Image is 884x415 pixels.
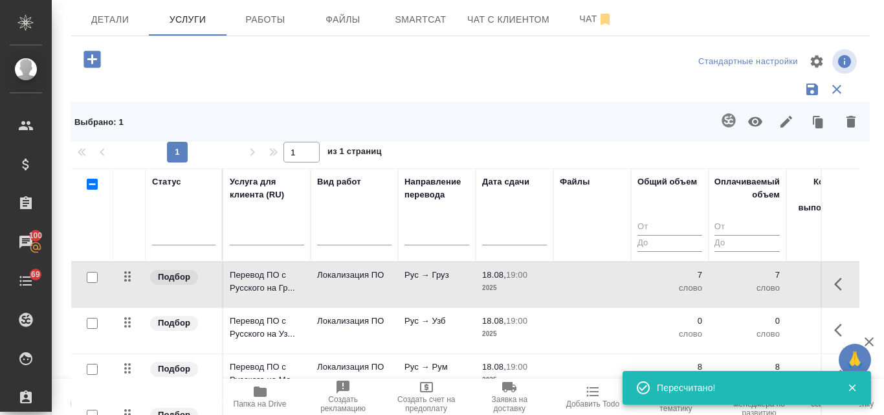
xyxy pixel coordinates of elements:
p: 0 [715,315,780,328]
button: Показать кнопки [826,315,857,346]
div: Кол-во ед. изм., выполняемое в час [793,175,857,227]
div: Дата сдачи [482,175,529,188]
button: 🙏 [839,344,871,376]
button: Создать счет на предоплату [384,379,468,415]
p: слово [793,328,857,341]
button: Пересчитать [52,379,135,415]
p: слово [637,328,702,341]
div: Вид работ [317,175,361,188]
a: 69 [3,265,49,297]
p: 19:00 [506,316,527,326]
button: Создать проект в Smartcat [713,105,744,136]
div: Статус [152,175,181,188]
p: 8 [637,361,702,374]
div: Файлы [560,175,590,188]
svg: Отписаться [597,12,613,27]
span: Создать счет на предоплату [392,395,460,413]
p: слово [715,328,780,341]
span: Чат с клиентом [467,12,549,28]
button: Добавить Todo [551,379,635,415]
p: 18.08, [482,362,506,372]
span: Работы [234,12,296,28]
span: Посмотреть информацию [832,49,859,74]
p: 7 [715,269,780,282]
span: Smartcat [390,12,452,28]
p: Подбор [158,363,190,376]
p: Рус → Узб [404,315,469,328]
span: Заявка на доставку [476,395,544,413]
button: Сохранить фильтры [800,77,824,102]
p: Подбор [158,317,190,330]
p: 7 [637,269,702,282]
input: От [637,219,702,236]
p: 200 [793,361,857,374]
p: 200 [793,315,857,328]
span: из 1 страниц [327,144,382,163]
p: Подбор [158,271,190,284]
a: 100 [3,226,49,258]
p: Перевод ПО с Русского на Гр... [230,269,304,295]
div: Направление перевода [404,175,469,201]
button: Клонировать [802,105,835,139]
p: Локализация ПО [317,315,392,328]
span: Файлы [312,12,374,28]
p: 19:00 [506,270,527,280]
span: 69 [23,268,48,281]
span: Создать рекламацию [309,395,377,413]
span: Детали [79,12,141,28]
span: Услуги [157,12,219,28]
input: От [714,219,780,236]
span: Чат [565,11,627,27]
p: 2025 [482,374,547,387]
p: слово [715,282,780,295]
button: Закрыть [839,382,865,394]
p: 200 [793,269,857,282]
input: До [637,235,702,251]
button: Редактировать [771,105,802,139]
p: 8 [715,361,780,374]
span: Добавить Todo [566,399,619,409]
div: Оплачиваемый объем [714,175,780,201]
div: Общий объем [637,175,697,188]
button: Удалить [835,105,867,139]
p: 18.08, [482,316,506,326]
span: Папка на Drive [234,399,287,409]
div: Услуга для клиента (RU) [230,175,304,201]
span: Выбрано : 1 [74,117,124,127]
p: 18.08, [482,270,506,280]
button: Заявка на доставку [468,379,551,415]
p: 2025 [482,328,547,341]
p: 19:00 [506,362,527,372]
span: 🙏 [844,346,866,374]
p: слово [793,282,857,295]
p: Рус → Рум [404,361,469,374]
p: 2025 [482,282,547,295]
span: 100 [21,229,50,242]
button: Показать кнопки [826,269,857,300]
button: Сбросить фильтры [824,77,849,102]
input: До [714,235,780,251]
p: Локализация ПО [317,361,392,374]
span: Пересчитать [71,399,116,409]
p: Перевод ПО с Русского на Мо... [230,361,304,387]
p: 0 [637,315,702,328]
div: split button [695,52,801,72]
p: Локализация ПО [317,269,392,282]
p: Рус → Груз [404,269,469,282]
button: Создать рекламацию [302,379,385,415]
p: Перевод ПО с Русского на Уз... [230,315,304,341]
button: Добавить услугу [74,46,110,73]
button: Папка на Drive [218,379,302,415]
div: Пересчитано! [657,381,828,394]
button: Учитывать [740,105,771,139]
p: слово [637,282,702,295]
